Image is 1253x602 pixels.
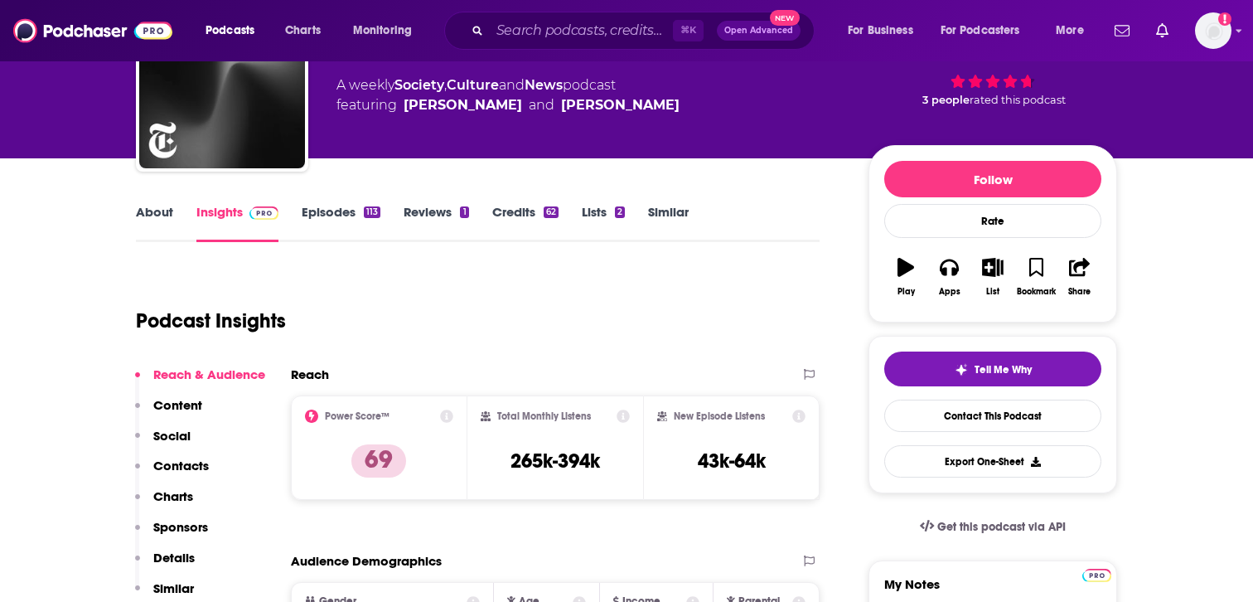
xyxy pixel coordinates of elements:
[1068,287,1091,297] div: Share
[404,204,468,242] a: Reviews1
[848,19,913,42] span: For Business
[836,17,934,44] button: open menu
[336,95,680,115] span: featuring
[897,287,915,297] div: Play
[135,397,202,428] button: Content
[955,363,968,376] img: tell me why sparkle
[444,77,447,93] span: ,
[510,449,600,473] h3: 265k-394k
[884,352,1101,386] button: tell me why sparkleTell Me Why
[922,94,970,106] span: 3 people
[724,27,793,35] span: Open Advanced
[1149,17,1175,45] a: Show notifications dropdown
[135,519,208,550] button: Sponsors
[153,458,209,473] p: Contacts
[351,444,406,478] p: 69
[971,247,1014,307] button: List
[135,550,195,580] button: Details
[1058,247,1101,307] button: Share
[206,19,254,42] span: Podcasts
[341,17,433,44] button: open menu
[291,367,329,382] h2: Reach
[673,20,704,41] span: ⌘ K
[139,2,305,168] img: The Interview
[884,161,1101,197] button: Follow
[153,428,191,444] p: Social
[194,17,276,44] button: open menu
[274,17,331,44] a: Charts
[975,363,1032,376] span: Tell Me Why
[884,247,927,307] button: Play
[291,553,442,569] h2: Audience Demographics
[1195,12,1231,49] img: User Profile
[135,428,191,459] button: Social
[135,458,209,488] button: Contacts
[937,520,1066,534] span: Get this podcast via API
[941,19,1020,42] span: For Podcasters
[153,397,202,413] p: Content
[135,367,265,397] button: Reach & Audience
[615,206,625,218] div: 2
[135,488,193,519] button: Charts
[394,77,444,93] a: Society
[447,77,499,93] a: Culture
[868,14,1117,117] div: 69 3 peoplerated this podcast
[336,75,680,115] div: A weekly podcast
[529,95,554,115] span: and
[499,77,525,93] span: and
[364,206,380,218] div: 113
[1218,12,1231,26] svg: Add a profile image
[1195,12,1231,49] button: Show profile menu
[986,287,999,297] div: List
[302,204,380,242] a: Episodes113
[153,550,195,566] p: Details
[1108,17,1136,45] a: Show notifications dropdown
[1082,569,1111,582] img: Podchaser Pro
[1056,19,1084,42] span: More
[136,204,173,242] a: About
[648,204,689,242] a: Similar
[497,410,591,422] h2: Total Monthly Listens
[884,445,1101,478] button: Export One-Sheet
[970,94,1066,106] span: rated this podcast
[1082,566,1111,582] a: Pro website
[884,400,1101,432] a: Contact This Podcast
[939,287,960,297] div: Apps
[907,507,1079,547] a: Get this podcast via API
[492,204,559,242] a: Credits62
[674,410,765,422] h2: New Episode Listens
[1014,247,1057,307] button: Bookmark
[544,206,559,218] div: 62
[353,19,412,42] span: Monitoring
[196,204,278,242] a: InsightsPodchaser Pro
[153,488,193,504] p: Charts
[153,580,194,596] p: Similar
[490,17,673,44] input: Search podcasts, credits, & more...
[460,206,468,218] div: 1
[698,449,766,473] h3: 43k-64k
[525,77,563,93] a: News
[460,12,830,50] div: Search podcasts, credits, & more...
[153,519,208,535] p: Sponsors
[136,308,286,333] h1: Podcast Insights
[582,204,625,242] a: Lists2
[249,206,278,220] img: Podchaser Pro
[717,21,801,41] button: Open AdvancedNew
[1195,12,1231,49] span: Logged in as lkingsley
[770,10,800,26] span: New
[927,247,970,307] button: Apps
[1017,287,1056,297] div: Bookmark
[1044,17,1105,44] button: open menu
[325,410,389,422] h2: Power Score™
[404,95,522,115] div: [PERSON_NAME]
[884,204,1101,238] div: Rate
[153,367,265,382] p: Reach & Audience
[285,19,321,42] span: Charts
[13,15,172,46] img: Podchaser - Follow, Share and Rate Podcasts
[930,17,1044,44] button: open menu
[561,95,680,115] div: [PERSON_NAME]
